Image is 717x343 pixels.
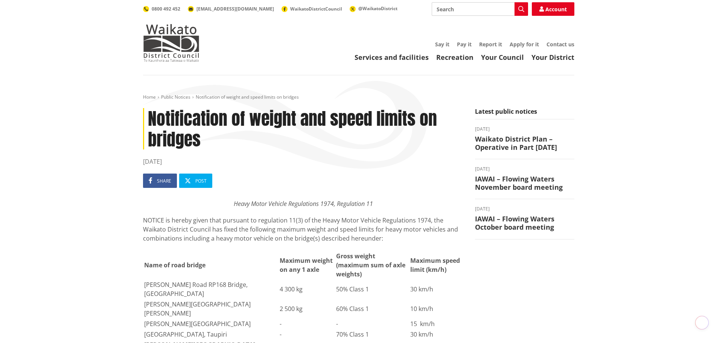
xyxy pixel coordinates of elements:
[475,108,574,119] h5: Latest public notices
[547,41,574,48] a: Contact us
[279,251,335,279] th: Maximum weight on any 1 axle
[144,280,279,299] td: [PERSON_NAME] Road RP168 Bridge, [GEOGRAPHIC_DATA]
[475,207,574,231] a: [DATE] IAWAI – Flowing Waters October board meeting
[234,200,373,208] i: Heavy Motor Vehicle Regulations 1974, Regulation 11
[143,174,177,188] a: Share
[510,41,539,48] a: Apply for it
[410,319,463,329] td: 15 km/h
[144,329,279,339] td: [GEOGRAPHIC_DATA], Taupiri
[410,280,463,299] td: 30 km/h
[531,53,574,62] a: Your District
[143,216,464,243] p: NOTICE is hereby given that pursuant to regulation 11(3) of the Heavy Motor Vehicle Regulations 1...
[475,167,574,191] a: [DATE] IAWAI – Flowing Waters November board meeting
[475,215,574,231] h3: IAWAI – Flowing Waters October board meeting
[279,319,335,329] td: -
[350,5,397,12] a: @WaikatoDistrict
[336,251,409,279] th: Gross weight (maximum sum of axle weights)
[157,178,171,184] span: Share
[410,251,463,279] th: Maximum speed limit (km/h)
[179,174,212,188] a: Post
[410,299,463,318] td: 10 km/h
[436,53,473,62] a: Recreation
[432,2,528,16] input: Search input
[143,24,199,62] img: Waikato District Council - Te Kaunihera aa Takiwaa o Waikato
[336,299,409,318] td: 60% Class 1
[358,5,397,12] span: @WaikatoDistrict
[475,127,574,131] time: [DATE]
[479,41,502,48] a: Report it
[196,94,299,100] span: Notification of weight and speed limits on bridges
[143,157,464,166] time: [DATE]
[475,175,574,191] h3: IAWAI – Flowing Waters November board meeting
[188,6,274,12] a: [EMAIL_ADDRESS][DOMAIN_NAME]
[410,329,463,339] td: 30 km/h
[279,280,335,299] td: 4 300 kg
[143,108,464,149] h1: Notification of weight and speed limits on bridges
[336,329,409,339] td: 70% Class 1
[143,6,180,12] a: 0800 492 452
[682,311,709,338] iframe: Messenger Launcher
[336,319,409,329] td: -
[475,167,574,171] time: [DATE]
[475,135,574,151] h3: Waikato District Plan – Operative in Part [DATE]
[336,280,409,299] td: 50% Class 1
[290,6,342,12] span: WaikatoDistrictCouncil
[457,41,472,48] a: Pay it
[143,94,156,100] a: Home
[532,2,574,16] a: Account
[144,299,279,318] td: [PERSON_NAME][GEOGRAPHIC_DATA][PERSON_NAME]
[279,329,335,339] td: -
[195,178,207,184] span: Post
[161,94,190,100] a: Public Notices
[355,53,429,62] a: Services and facilities
[152,6,180,12] span: 0800 492 452
[196,6,274,12] span: [EMAIL_ADDRESS][DOMAIN_NAME]
[282,6,342,12] a: WaikatoDistrictCouncil
[475,207,574,211] time: [DATE]
[144,319,279,329] td: [PERSON_NAME][GEOGRAPHIC_DATA]
[481,53,524,62] a: Your Council
[144,251,279,279] th: Name of road bridge
[279,299,335,318] td: 2 500 kg
[435,41,449,48] a: Say it
[143,94,574,101] nav: breadcrumb
[475,127,574,151] a: [DATE] Waikato District Plan – Operative in Part [DATE]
